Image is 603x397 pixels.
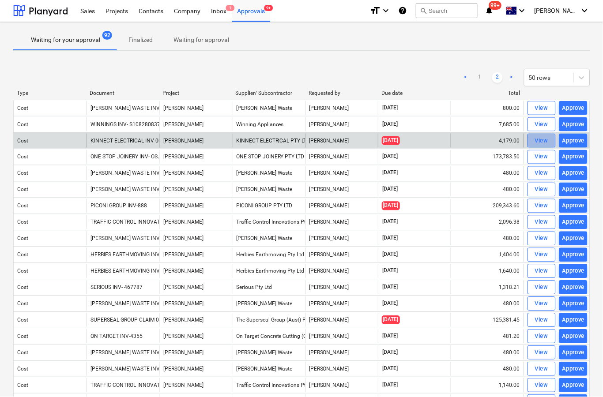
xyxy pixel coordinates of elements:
div: [PERSON_NAME] [305,297,378,311]
span: Della Rosa [163,187,204,193]
div: Approve [563,283,585,293]
p: Waiting for your approval [31,35,100,45]
div: Cost [17,187,28,193]
span: [DATE] [382,251,399,258]
div: 1,140.00 [451,378,524,393]
div: Approve [563,136,585,146]
div: [PERSON_NAME] [305,117,378,131]
div: [PERSON_NAME] [305,232,378,246]
button: View [528,150,556,164]
div: TRAFFIC CONTROL INNOVATIONS INV- 00066210 [90,219,209,225]
p: Waiting for approval [174,35,230,45]
span: [DATE] [382,316,400,324]
button: View [528,281,556,295]
a: Next page [507,72,517,83]
span: search [420,7,427,14]
span: [DATE] [382,333,399,340]
div: View [535,315,549,326]
div: [PERSON_NAME] WASTE INV- 18268 [90,350,178,356]
div: Approve [563,201,585,211]
div: PICONI GROUP INV-888 [90,203,147,209]
span: [DATE] [382,136,400,145]
div: [PERSON_NAME] WASTE INV- 18349 [90,301,178,307]
div: View [535,234,549,244]
span: Della Rosa [163,350,204,356]
button: View [528,199,556,213]
span: [DATE] [382,104,399,112]
i: format_size [370,5,381,16]
span: 9+ [264,5,273,11]
span: Della Rosa [163,138,204,144]
div: Total [455,90,521,96]
div: Approve [563,332,585,342]
span: Della Rosa [163,366,204,372]
span: [DATE] [382,169,399,177]
div: [PERSON_NAME] [305,101,378,115]
div: [PERSON_NAME] [305,134,378,148]
div: 480.00 [451,362,524,376]
a: Page 1 [475,72,486,83]
div: Approve [563,348,585,358]
div: Herbies Earthmoving Pty Ltd (GST) [232,248,305,262]
button: Approve [560,166,588,180]
div: [PERSON_NAME] [305,378,378,393]
div: Cost [17,121,28,127]
div: View [535,201,549,211]
button: Approve [560,134,588,148]
button: View [528,134,556,148]
div: View [535,169,549,179]
div: ONE STOP JOINERY PTY LTD [232,150,305,164]
button: Approve [560,215,588,229]
div: Cost [17,382,28,389]
div: Cost [17,170,28,176]
div: Due date [382,90,448,96]
button: View [528,215,556,229]
div: Serious Pty Ltd [232,281,305,295]
button: Approve [560,281,588,295]
span: Della Rosa [163,382,204,389]
div: Cost [17,333,28,340]
span: [DATE] [382,365,399,373]
div: Cost [17,105,28,111]
div: [PERSON_NAME] Waste [232,346,305,360]
span: [DATE] [382,267,399,275]
div: [PERSON_NAME] Waste [232,362,305,376]
div: Chat Widget [559,355,603,397]
div: HERBIES EARTHMOVING INV- M1067052 [90,252,188,258]
span: Della Rosa [163,333,204,340]
button: View [528,232,556,246]
div: View [535,217,549,228]
div: View [535,283,549,293]
div: Cost [17,285,28,291]
div: KINNECT ELECTRICAL PTY LTD (GST from [DATE]) [232,134,305,148]
div: Approve [563,250,585,260]
button: View [528,378,556,393]
button: View [528,248,556,262]
button: Approve [560,330,588,344]
button: Approve [560,248,588,262]
span: [DATE] [382,235,399,242]
div: [PERSON_NAME] [305,313,378,327]
div: [PERSON_NAME] [305,215,378,229]
div: Approve [563,120,585,130]
span: Della Rosa [163,121,204,127]
div: 7,685.00 [451,117,524,131]
div: Approve [563,169,585,179]
span: Della Rosa [163,285,204,291]
span: Della Rosa [163,154,204,160]
button: Approve [560,150,588,164]
div: View [535,185,549,195]
div: [PERSON_NAME] [305,346,378,360]
div: [PERSON_NAME] [305,281,378,295]
span: Della Rosa [163,105,204,111]
div: 480.00 [451,166,524,180]
div: Approve [563,266,585,277]
div: TRAFFIC CONTROL INNOVATIONS INV- 00066118 [90,382,209,389]
button: Approve [560,199,588,213]
div: 480.00 [451,297,524,311]
div: 480.00 [451,232,524,246]
div: Requested by [309,90,375,96]
button: View [528,362,556,376]
div: HERBIES EARTHMOVING INV - M1067051 [90,268,190,274]
div: Approve [563,103,585,113]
